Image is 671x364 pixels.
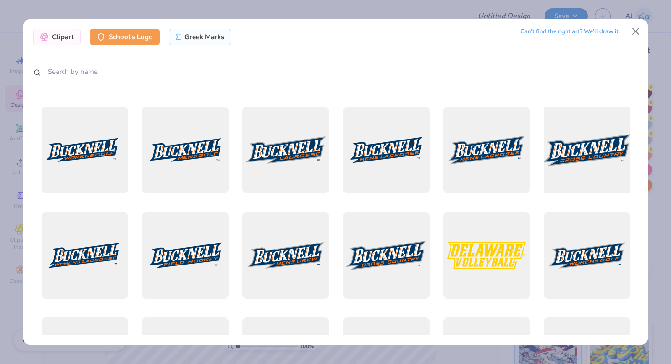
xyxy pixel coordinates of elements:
[169,29,231,45] div: Greek Marks
[520,24,620,40] div: Can’t find the right art? We’ll draw it.
[90,29,160,45] div: School's Logo
[33,63,179,80] input: Search by name
[33,29,81,45] div: Clipart
[627,23,645,40] button: Close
